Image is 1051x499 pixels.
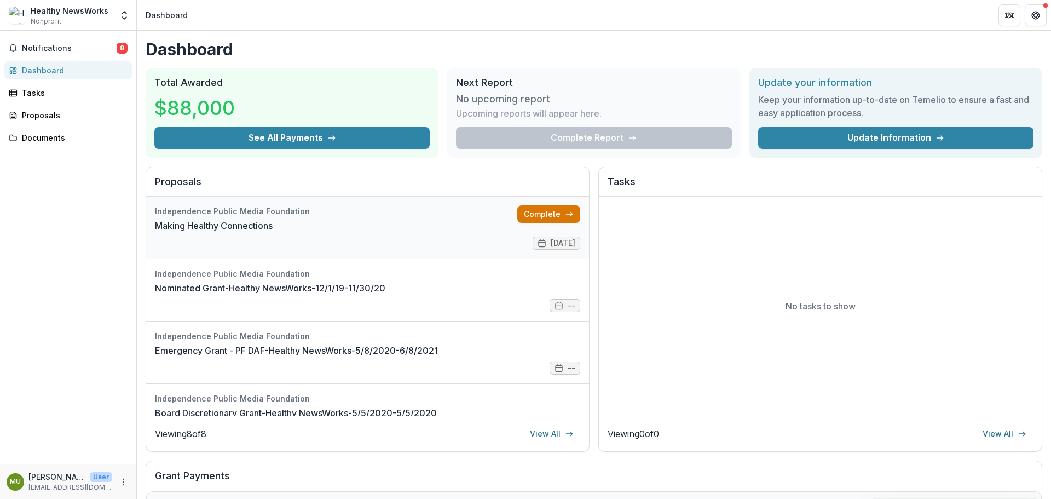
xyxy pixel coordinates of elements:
[31,16,61,26] span: Nonprofit
[4,84,132,102] a: Tasks
[976,425,1033,443] a: View All
[22,110,123,121] div: Proposals
[154,127,430,149] button: See All Payments
[90,472,112,482] p: User
[1025,4,1047,26] button: Get Help
[28,483,112,492] p: [EMAIL_ADDRESS][DOMAIN_NAME]
[758,127,1033,149] a: Update Information
[155,427,206,440] p: Viewing 8 of 8
[456,107,602,120] p: Upcoming reports will appear here.
[523,425,580,443] a: View All
[608,176,1033,197] h2: Tasks
[31,5,108,16] div: Healthy NewsWorks
[786,300,856,313] p: No tasks to show
[456,93,550,105] h3: No upcoming report
[22,44,117,53] span: Notifications
[155,470,1033,491] h2: Grant Payments
[155,344,438,357] a: Emergency Grant - PF DAF-Healthy NewsWorks-5/8/2020-6/8/2021
[155,406,437,420] a: Board Discretionary Grant-Healthy NewsWorks-5/5/2020-5/5/2020
[22,132,123,144] div: Documents
[758,77,1033,89] h2: Update your information
[4,106,132,124] a: Proposals
[9,7,26,24] img: Healthy NewsWorks
[758,93,1033,119] h3: Keep your information up-to-date on Temelio to ensure a fast and easy application process.
[517,205,580,223] a: Complete
[155,282,385,295] a: Nominated Grant-Healthy NewsWorks-12/1/19-11/30/20
[117,475,130,489] button: More
[4,61,132,79] a: Dashboard
[4,129,132,147] a: Documents
[155,176,580,197] h2: Proposals
[141,7,192,23] nav: breadcrumb
[998,4,1020,26] button: Partners
[154,93,236,123] h3: $88,000
[146,39,1042,59] h1: Dashboard
[22,65,123,76] div: Dashboard
[154,77,430,89] h2: Total Awarded
[146,9,188,21] div: Dashboard
[117,4,132,26] button: Open entity switcher
[155,219,273,232] a: Making Healthy Connections
[117,43,128,54] span: 8
[22,87,123,99] div: Tasks
[456,77,731,89] h2: Next Report
[608,427,659,440] p: Viewing 0 of 0
[28,471,85,483] p: [PERSON_NAME]
[4,39,132,57] button: Notifications8
[10,478,21,485] div: Marian Uhlman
